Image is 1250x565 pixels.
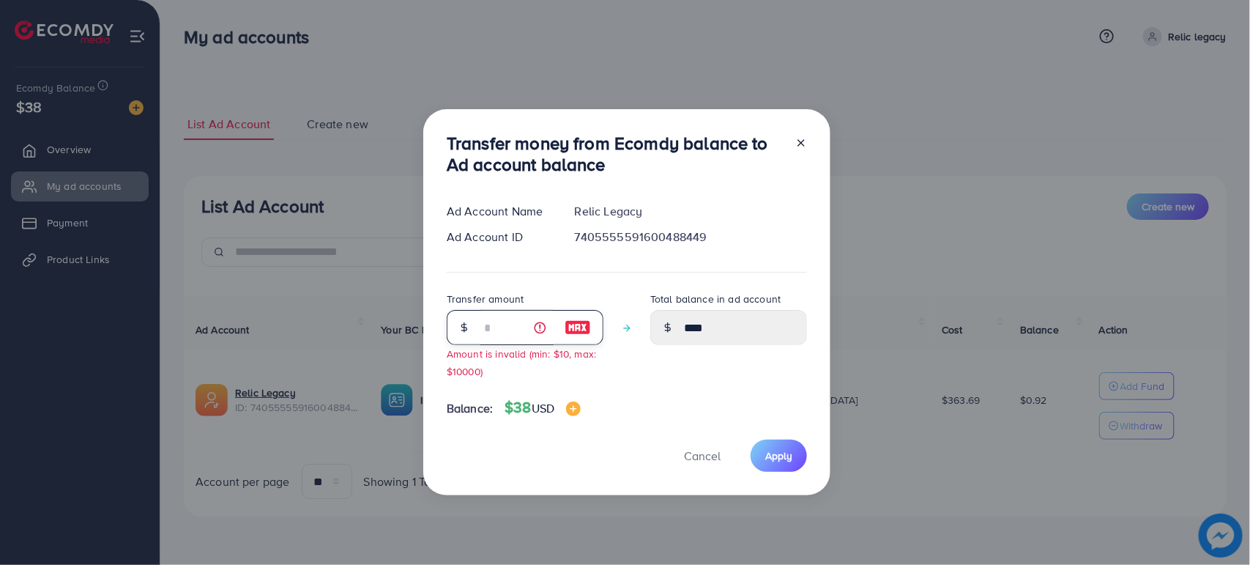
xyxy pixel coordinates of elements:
[563,203,819,220] div: Relic Legacy
[565,319,591,336] img: image
[447,347,596,377] small: Amount is invalid (min: $10, max: $10000)
[532,400,554,416] span: USD
[684,448,721,464] span: Cancel
[566,402,581,416] img: image
[563,229,819,245] div: 7405555591600488449
[447,133,784,175] h3: Transfer money from Ecomdy balance to Ad account balance
[666,440,739,471] button: Cancel
[765,448,792,463] span: Apply
[751,440,807,471] button: Apply
[447,400,493,417] span: Balance:
[505,399,581,417] h4: $38
[447,292,524,306] label: Transfer amount
[435,229,563,245] div: Ad Account ID
[650,292,781,306] label: Total balance in ad account
[435,203,563,220] div: Ad Account Name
